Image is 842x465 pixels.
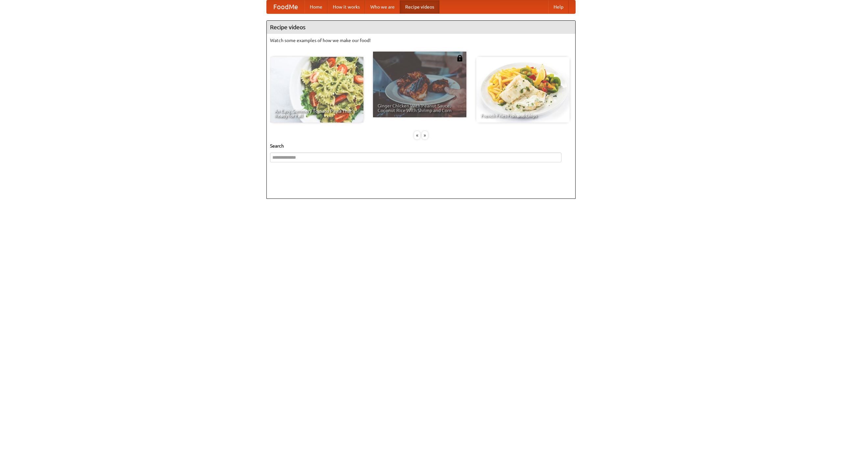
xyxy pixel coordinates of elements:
[457,55,463,61] img: 483408.png
[365,0,400,13] a: Who we are
[267,21,575,34] h4: Recipe videos
[476,57,570,123] a: French Fries Fish and Chips
[328,0,365,13] a: How it works
[414,131,420,139] div: «
[305,0,328,13] a: Home
[275,109,359,118] span: An Easy, Summery Tomato Pasta That's Ready for Fall
[422,131,428,139] div: »
[400,0,439,13] a: Recipe videos
[548,0,569,13] a: Help
[267,0,305,13] a: FoodMe
[270,37,572,44] p: Watch some examples of how we make our food!
[270,143,572,149] h5: Search
[270,57,363,123] a: An Easy, Summery Tomato Pasta That's Ready for Fall
[481,113,565,118] span: French Fries Fish and Chips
